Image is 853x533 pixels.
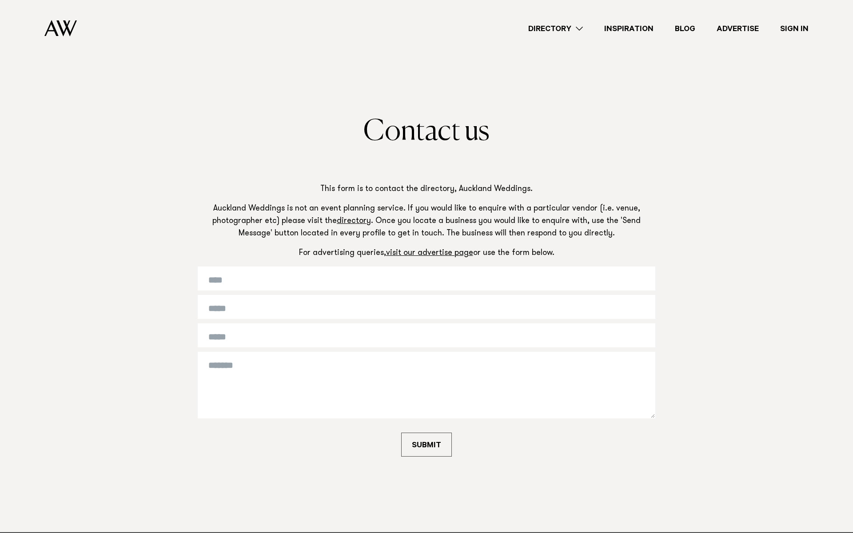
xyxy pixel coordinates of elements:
a: visit our advertise page [386,249,473,257]
img: Auckland Weddings Logo [44,20,77,36]
p: For advertising queries, or use the form below. [198,247,655,260]
a: directory [337,217,371,225]
h1: Contact us [198,116,655,148]
p: Auckland Weddings is not an event planning service. If you would like to enquire with a particula... [198,203,655,240]
p: This form is to contact the directory, Auckland Weddings. [198,183,655,196]
a: Inspiration [594,23,664,35]
a: Directory [518,23,594,35]
a: Advertise [706,23,769,35]
a: Blog [664,23,706,35]
button: SUBMIT [401,433,452,457]
a: Sign In [769,23,819,35]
